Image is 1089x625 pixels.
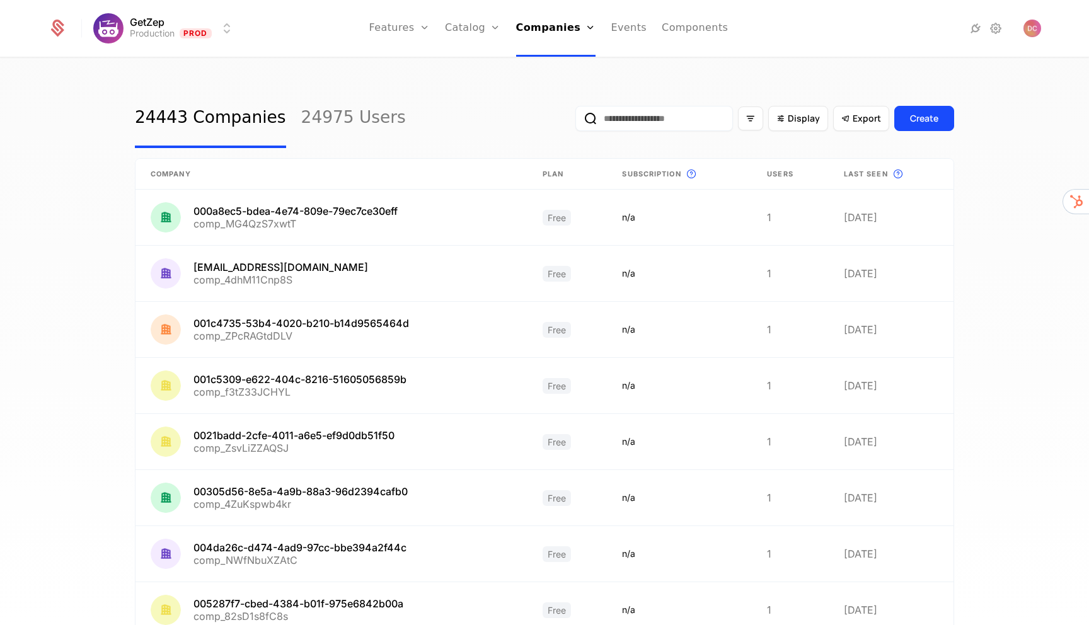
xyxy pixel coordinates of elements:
[1023,20,1041,37] button: Open user button
[788,112,820,125] span: Display
[180,28,212,38] span: Prod
[968,21,983,36] a: Integrations
[130,27,175,40] div: Production
[93,13,124,43] img: GetZep
[135,159,527,190] th: Company
[768,106,828,131] button: Display
[752,159,829,190] th: Users
[130,17,164,27] span: GetZep
[135,89,286,148] a: 24443 Companies
[738,106,763,130] button: Filter options
[1023,20,1041,37] img: Daniel Chalef
[910,112,938,125] div: Create
[622,169,681,180] span: Subscription
[988,21,1003,36] a: Settings
[97,14,234,42] button: Select environment
[844,169,888,180] span: Last seen
[833,106,889,131] button: Export
[301,89,406,148] a: 24975 Users
[853,112,881,125] span: Export
[894,106,954,131] button: Create
[527,159,607,190] th: Plan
